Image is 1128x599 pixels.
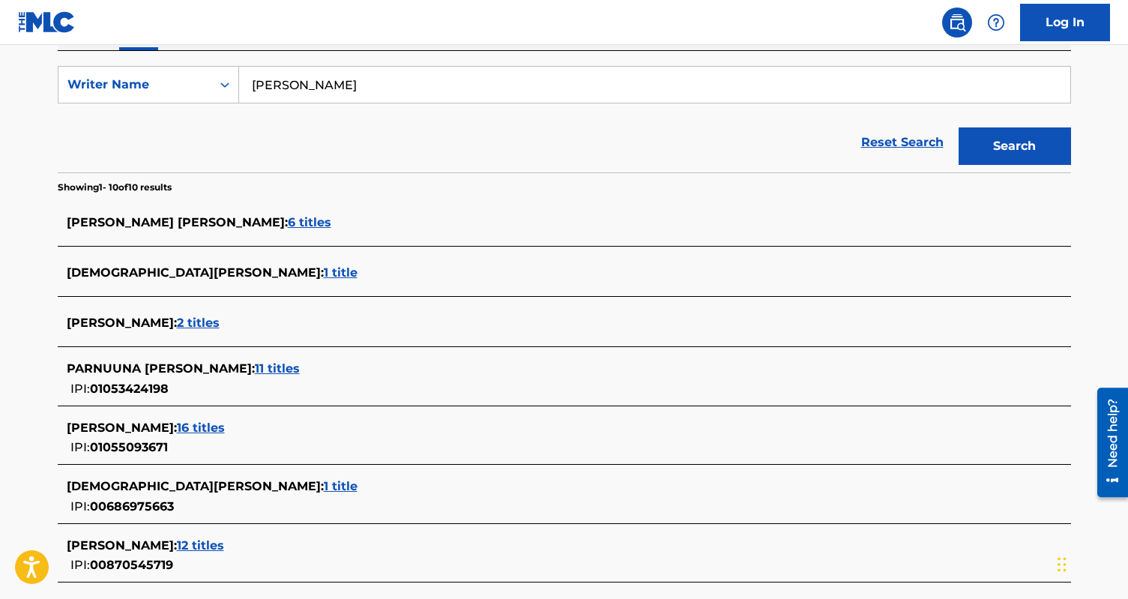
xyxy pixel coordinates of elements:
[70,382,90,396] span: IPI:
[67,215,288,229] span: [PERSON_NAME] [PERSON_NAME] :
[70,499,90,514] span: IPI:
[1053,527,1128,599] iframe: Chat Widget
[67,479,324,493] span: [DEMOGRAPHIC_DATA][PERSON_NAME] :
[90,440,168,454] span: 01055093671
[90,499,174,514] span: 00686975663
[959,127,1071,165] button: Search
[67,421,177,435] span: [PERSON_NAME] :
[942,7,972,37] a: Public Search
[981,7,1011,37] div: Help
[67,316,177,330] span: [PERSON_NAME] :
[177,316,220,330] span: 2 titles
[177,538,224,553] span: 12 titles
[67,361,255,376] span: PARNUUNA [PERSON_NAME] :
[987,13,1005,31] img: help
[67,76,202,94] div: Writer Name
[90,558,173,572] span: 00870545719
[255,361,300,376] span: 11 titles
[90,382,169,396] span: 01053424198
[70,558,90,572] span: IPI:
[1058,542,1067,587] div: Drag
[948,13,966,31] img: search
[854,126,951,159] a: Reset Search
[177,421,225,435] span: 16 titles
[324,479,358,493] span: 1 title
[18,11,76,33] img: MLC Logo
[1086,382,1128,503] iframe: Resource Center
[58,181,172,194] p: Showing 1 - 10 of 10 results
[67,265,324,280] span: [DEMOGRAPHIC_DATA][PERSON_NAME] :
[288,215,331,229] span: 6 titles
[58,66,1071,172] form: Search Form
[324,265,358,280] span: 1 title
[1020,4,1110,41] a: Log In
[70,440,90,454] span: IPI:
[67,538,177,553] span: [PERSON_NAME] :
